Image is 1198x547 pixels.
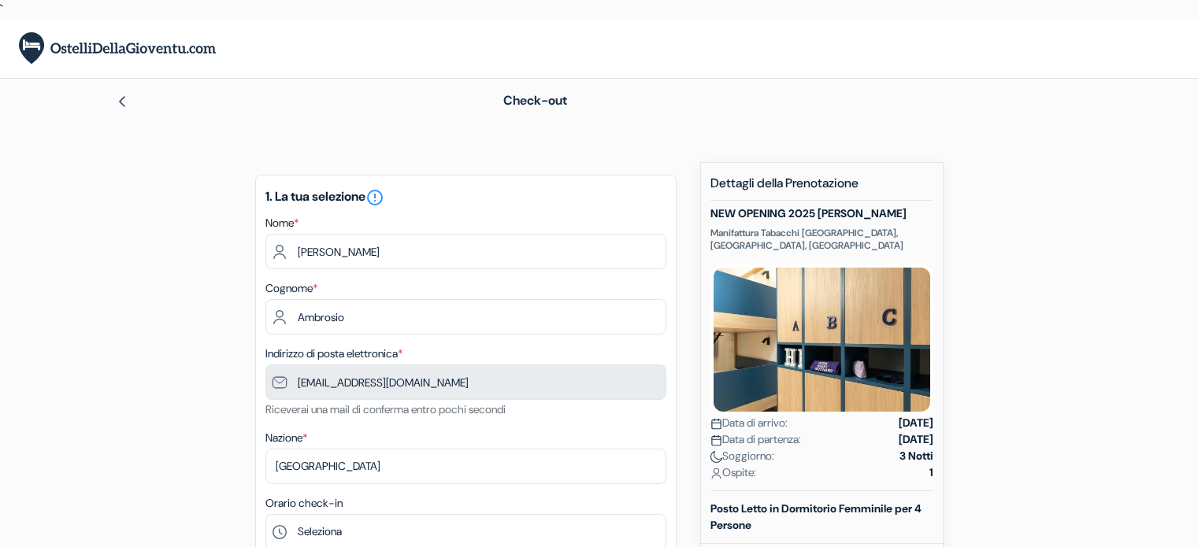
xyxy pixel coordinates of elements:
p: Manifattura Tabacchi [GEOGRAPHIC_DATA], [GEOGRAPHIC_DATA], [GEOGRAPHIC_DATA] [710,227,933,252]
input: Inserisci il tuo indirizzo email [265,364,666,400]
strong: [DATE] [899,431,933,448]
span: Check-out [503,92,567,109]
i: error_outline [365,188,384,207]
img: OstelliDellaGioventu.com [19,32,216,65]
span: Data di arrivo: [710,415,788,431]
img: left_arrow.svg [116,95,128,108]
h5: NEW OPENING 2025 [PERSON_NAME] [710,207,933,220]
input: Inserisci il cognome [265,299,666,334]
img: calendar.svg [710,434,722,446]
h5: Dettagli della Prenotazione [710,176,933,201]
strong: 1 [929,464,933,481]
span: Soggiorno: [710,448,774,464]
label: Orario check-in [265,495,343,512]
a: error_outline [365,188,384,205]
label: Cognome [265,280,317,297]
img: moon.svg [710,451,722,463]
label: Nome [265,215,299,231]
small: Riceverai una mail di conferma entro pochi secondi [265,402,506,416]
b: Posto Letto in Dormitorio Femminile per 4 Persone [710,501,922,532]
img: user_icon.svg [710,468,722,479]
span: Data di partenza: [710,431,801,448]
img: calendar.svg [710,418,722,430]
input: Inserisci il nome [265,234,666,269]
span: Ospite: [710,464,756,481]
strong: [DATE] [899,415,933,431]
label: Nazione [265,430,307,446]
h5: 1. La tua selezione [265,188,666,207]
label: Indirizzo di posta elettronica [265,346,402,362]
strong: 3 Notti [899,448,933,464]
